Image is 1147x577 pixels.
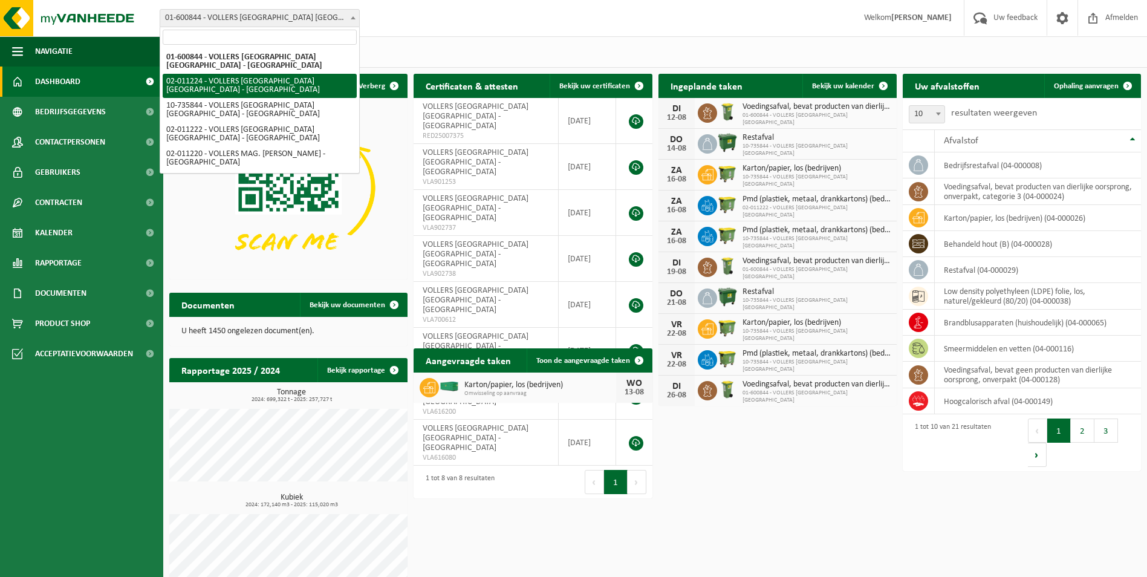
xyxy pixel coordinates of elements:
[664,351,689,360] div: VR
[664,114,689,122] div: 12-08
[300,293,406,317] a: Bekijk uw documenten
[717,287,738,307] img: WB-1100-HPE-GN-04
[536,357,630,365] span: Toon de aangevraagde taken
[717,132,738,153] img: WB-1100-HPE-GN-04
[423,315,548,325] span: VLA700612
[658,74,755,97] h2: Ingeplande taken
[742,359,891,373] span: 10-735844 - VOLLERS [GEOGRAPHIC_DATA] [GEOGRAPHIC_DATA]
[742,164,891,174] span: Karton/papier, los (bedrijven)
[414,74,530,97] h2: Certificaten & attesten
[628,470,646,494] button: Next
[169,293,247,316] h2: Documenten
[802,74,895,98] a: Bekijk uw kalender
[1054,82,1119,90] span: Ophaling aanvragen
[559,190,617,236] td: [DATE]
[175,494,408,508] h3: Kubiek
[35,308,90,339] span: Product Shop
[169,358,292,382] h2: Rapportage 2025 / 2024
[717,256,738,276] img: WB-0140-HPE-GN-50
[423,194,528,223] span: VOLLERS [GEOGRAPHIC_DATA] [GEOGRAPHIC_DATA] - [GEOGRAPHIC_DATA]
[742,390,891,404] span: 01-600844 - VOLLERS [GEOGRAPHIC_DATA] [GEOGRAPHIC_DATA]
[1094,419,1118,443] button: 3
[742,256,891,266] span: Voedingsafval, bevat producten van dierlijke oorsprong, onverpakt, categorie 3
[935,336,1141,362] td: smeermiddelen en vetten (04-000116)
[423,286,528,315] span: VOLLERS [GEOGRAPHIC_DATA] [GEOGRAPHIC_DATA] - [GEOGRAPHIC_DATA]
[439,381,460,392] img: HK-XC-40-GN-00
[742,297,891,311] span: 10-735844 - VOLLERS [GEOGRAPHIC_DATA] [GEOGRAPHIC_DATA]
[944,136,978,146] span: Afvalstof
[717,194,738,215] img: WB-1100-HPE-GN-50
[160,10,359,27] span: 01-600844 - VOLLERS BELGIUM NV - ANTWERPEN
[35,218,73,248] span: Kalender
[935,231,1141,257] td: behandeld hout (B) (04-000028)
[664,382,689,391] div: DI
[717,102,738,122] img: WB-0140-HPE-GN-50
[423,407,548,417] span: VLA616200
[35,157,80,187] span: Gebruikers
[423,148,528,177] span: VOLLERS [GEOGRAPHIC_DATA] [GEOGRAPHIC_DATA] - [GEOGRAPHIC_DATA]
[163,74,357,98] li: 02-011224 - VOLLERS [GEOGRAPHIC_DATA] [GEOGRAPHIC_DATA] - [GEOGRAPHIC_DATA]
[742,287,891,297] span: Restafval
[35,127,105,157] span: Contactpersonen
[559,144,617,190] td: [DATE]
[664,227,689,237] div: ZA
[1071,419,1094,443] button: 2
[951,108,1037,118] label: resultaten weergeven
[604,470,628,494] button: 1
[742,328,891,342] span: 10-735844 - VOLLERS [GEOGRAPHIC_DATA] [GEOGRAPHIC_DATA]
[163,122,357,146] li: 02-011222 - VOLLERS [GEOGRAPHIC_DATA] [GEOGRAPHIC_DATA] - [GEOGRAPHIC_DATA]
[664,330,689,338] div: 22-08
[664,104,689,114] div: DI
[35,339,133,369] span: Acceptatievoorwaarden
[664,391,689,400] div: 26-08
[664,206,689,215] div: 16-08
[742,112,891,126] span: 01-600844 - VOLLERS [GEOGRAPHIC_DATA] [GEOGRAPHIC_DATA]
[559,420,617,466] td: [DATE]
[935,283,1141,310] td: low density polyethyleen (LDPE) folie, los, naturel/gekleurd (80/20) (04-000038)
[559,236,617,282] td: [DATE]
[423,332,528,360] span: VOLLERS [GEOGRAPHIC_DATA] [GEOGRAPHIC_DATA] - [GEOGRAPHIC_DATA]
[169,98,408,277] img: Download de VHEPlus App
[622,388,646,397] div: 13-08
[742,195,891,204] span: Pmd (plastiek, metaal, drankkartons) (bedrijven)
[464,380,616,390] span: Karton/papier, los (bedrijven)
[742,174,891,188] span: 10-735844 - VOLLERS [GEOGRAPHIC_DATA] [GEOGRAPHIC_DATA]
[35,36,73,67] span: Navigatie
[891,13,952,22] strong: [PERSON_NAME]
[1044,74,1140,98] a: Ophaling aanvragen
[550,74,651,98] a: Bekijk uw certificaten
[742,235,891,250] span: 10-735844 - VOLLERS [GEOGRAPHIC_DATA] [GEOGRAPHIC_DATA]
[559,282,617,328] td: [DATE]
[420,469,495,495] div: 1 tot 8 van 8 resultaten
[812,82,874,90] span: Bekijk uw kalender
[359,82,385,90] span: Verberg
[559,328,617,374] td: [DATE]
[664,360,689,369] div: 22-08
[742,133,891,143] span: Restafval
[664,237,689,246] div: 16-08
[935,257,1141,283] td: restafval (04-000029)
[559,98,617,144] td: [DATE]
[160,9,360,27] span: 01-600844 - VOLLERS BELGIUM NV - ANTWERPEN
[664,320,689,330] div: VR
[664,135,689,145] div: DO
[175,502,408,508] span: 2024: 172,140 m3 - 2025: 115,020 m3
[559,82,630,90] span: Bekijk uw certificaten
[935,362,1141,388] td: voedingsafval, bevat geen producten van dierlijke oorsprong, onverpakt (04-000128)
[163,50,357,74] li: 01-600844 - VOLLERS [GEOGRAPHIC_DATA] [GEOGRAPHIC_DATA] - [GEOGRAPHIC_DATA]
[717,225,738,246] img: WB-1100-HPE-GN-50
[742,226,891,235] span: Pmd (plastiek, metaal, drankkartons) (bedrijven)
[317,358,406,382] a: Bekijk rapportage
[903,74,992,97] h2: Uw afvalstoffen
[742,380,891,390] span: Voedingsafval, bevat producten van dierlijke oorsprong, onverpakt, categorie 3
[35,248,82,278] span: Rapportage
[742,102,891,112] span: Voedingsafval, bevat producten van dierlijke oorsprong, onverpakt, categorie 3
[35,97,106,127] span: Bedrijfsgegevens
[423,131,548,141] span: RED25007375
[310,301,385,309] span: Bekijk uw documenten
[935,205,1141,231] td: karton/papier, los (bedrijven) (04-000026)
[717,318,738,338] img: WB-1100-HPE-GN-50
[35,67,80,97] span: Dashboard
[664,145,689,153] div: 14-08
[1028,419,1047,443] button: Previous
